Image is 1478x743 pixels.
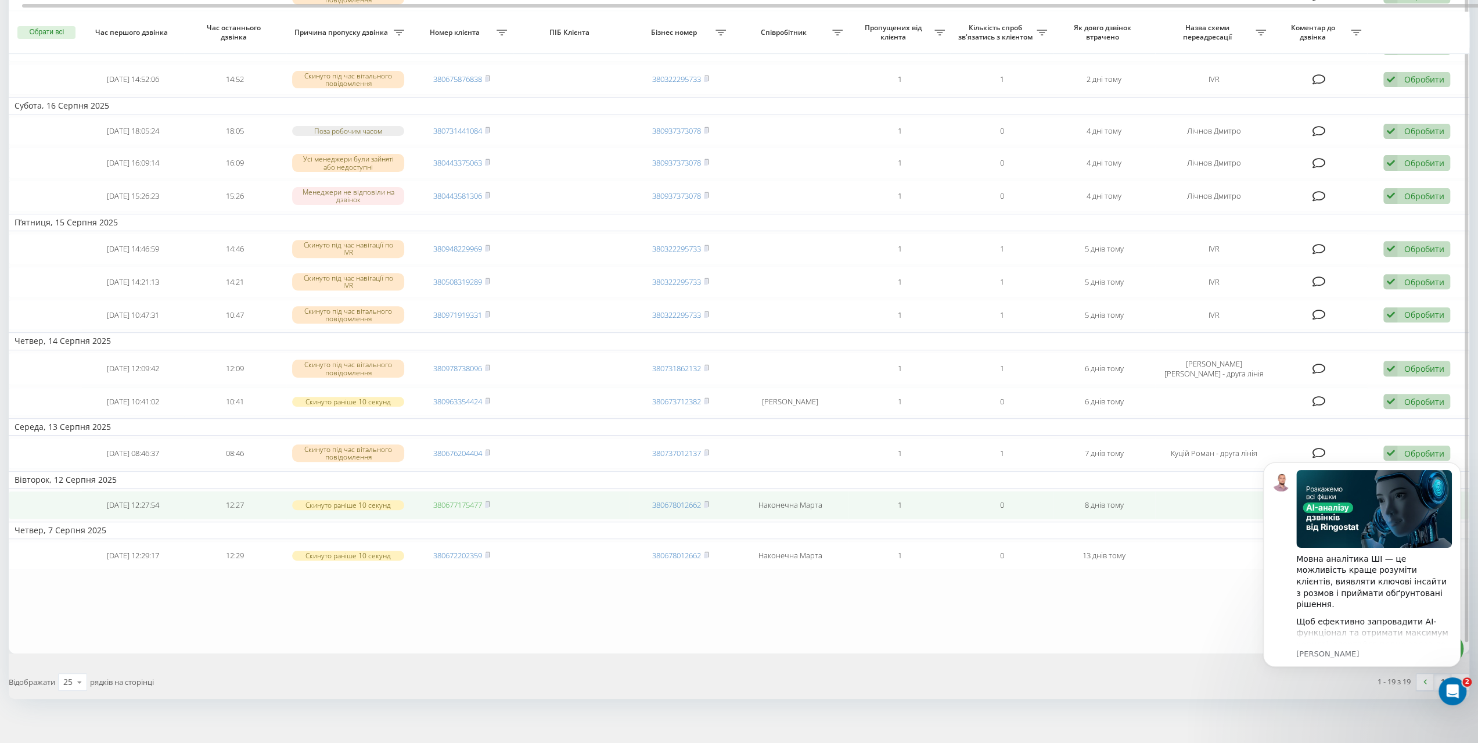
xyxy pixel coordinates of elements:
[82,491,184,519] td: [DATE] 12:27:54
[82,541,184,570] td: [DATE] 12:29:17
[433,310,482,320] a: 380971919331
[1462,677,1472,687] span: 2
[524,28,618,37] span: ПІБ Клієнта
[82,387,184,416] td: [DATE] 10:41:02
[292,444,404,462] div: Скинуто під час вітального повідомлення
[1439,677,1466,705] iframe: Intercom live chat
[184,117,286,145] td: 18:05
[416,28,497,37] span: Номер клієнта
[433,157,482,168] a: 380443375063
[1404,125,1444,137] div: Обробити
[652,500,701,510] a: 380678012662
[9,471,1469,489] td: Вівторок, 12 Серпня 2025
[848,541,951,570] td: 1
[1053,64,1155,95] td: 2 дні тому
[1053,491,1155,519] td: 8 днів тому
[292,397,404,407] div: Скинуто раніше 10 секунд
[292,551,404,561] div: Скинуто раніше 10 секунд
[433,74,482,84] a: 380675876838
[951,267,1053,297] td: 1
[1278,23,1350,41] span: Коментар до дзвінка
[82,234,184,264] td: [DATE] 14:46:59
[292,71,404,88] div: Скинуто під час вітального повідомлення
[82,267,184,297] td: [DATE] 14:21:13
[433,363,482,374] a: 380978738096
[1155,300,1272,331] td: IVR
[292,273,404,290] div: Скинуто під час навігації по IVR
[184,387,286,416] td: 10:41
[652,243,701,254] a: 380322295733
[9,677,55,687] span: Відображати
[433,277,482,287] a: 380508319289
[184,148,286,178] td: 16:09
[433,191,482,201] a: 380443581306
[951,181,1053,211] td: 0
[635,28,715,37] span: Бізнес номер
[82,438,184,469] td: [DATE] 08:46:37
[848,181,951,211] td: 1
[292,306,404,324] div: Скинуто під час вітального повідомлення
[848,438,951,469] td: 1
[652,550,701,561] a: 380678012662
[848,387,951,416] td: 1
[951,491,1053,519] td: 0
[1155,234,1272,264] td: IVR
[184,541,286,570] td: 12:29
[652,396,701,407] a: 380673712382
[433,448,482,458] a: 380676204404
[652,74,701,84] a: 380322295733
[1246,445,1478,712] iframe: Intercom notifications повідомлення
[184,234,286,264] td: 14:46
[1053,117,1155,145] td: 4 дні тому
[848,64,951,95] td: 1
[951,117,1053,145] td: 0
[848,148,951,178] td: 1
[1404,191,1444,202] div: Обробити
[1155,117,1272,145] td: Лічнов Дмитро
[1053,148,1155,178] td: 4 дні тому
[292,360,404,377] div: Скинуто під час вітального повідомлення
[1155,64,1272,95] td: IVR
[195,23,276,41] span: Час останнього дзвінка
[1404,309,1444,320] div: Обробити
[9,418,1469,436] td: Середа, 13 Серпня 2025
[92,28,174,37] span: Час першого дзвінка
[433,550,482,561] a: 380672202359
[82,64,184,95] td: [DATE] 14:52:06
[82,353,184,385] td: [DATE] 12:09:42
[433,500,482,510] a: 380677175477
[1053,541,1155,570] td: 13 днів тому
[1155,267,1272,297] td: IVR
[292,187,404,204] div: Менеджери не відповіли на дзвінок
[1155,181,1272,211] td: Лічнов Дмитро
[9,97,1469,114] td: Субота, 16 Серпня 2025
[951,387,1053,416] td: 0
[1053,387,1155,416] td: 6 днів тому
[848,300,951,331] td: 1
[652,157,701,168] a: 380937373078
[1404,243,1444,254] div: Обробити
[738,28,832,37] span: Співробітник
[652,277,701,287] a: 380322295733
[1404,157,1444,168] div: Обробити
[184,353,286,385] td: 12:09
[1155,148,1272,178] td: Лічнов Дмитро
[184,300,286,331] td: 10:47
[292,126,404,136] div: Поза робочим часом
[1053,300,1155,331] td: 5 днів тому
[1063,23,1145,41] span: Як довго дзвінок втрачено
[82,117,184,145] td: [DATE] 18:05:24
[292,28,393,37] span: Причина пропуску дзвінка
[1053,438,1155,469] td: 7 днів тому
[951,64,1053,95] td: 1
[1404,363,1444,374] div: Обробити
[9,522,1469,539] td: Четвер, 7 Серпня 2025
[951,541,1053,570] td: 0
[652,191,701,201] a: 380937373078
[848,491,951,519] td: 1
[652,448,701,458] a: 380737012137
